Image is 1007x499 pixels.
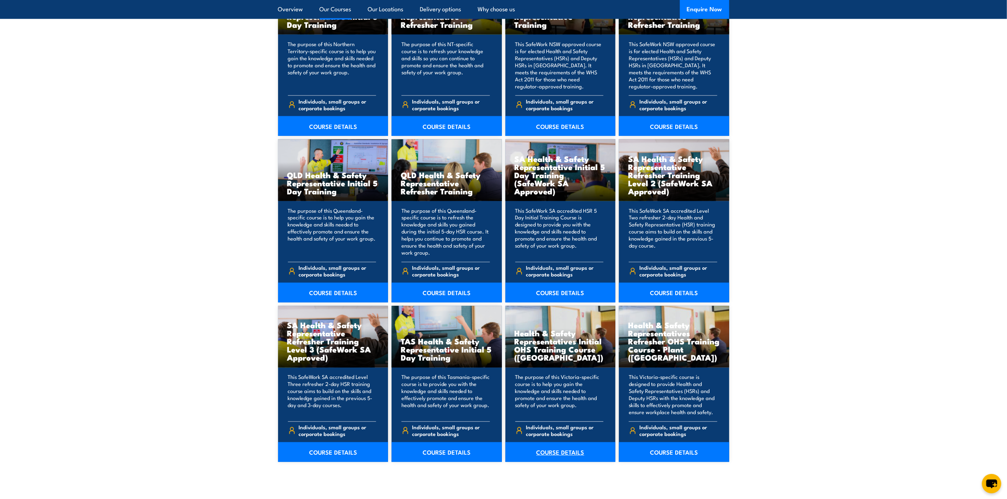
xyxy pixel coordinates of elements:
a: COURSE DETAILS [619,283,729,302]
h3: QLD Health & Safety Representative Initial 5 Day Training [287,171,379,195]
span: Individuals, small groups or corporate bookings [526,264,603,278]
span: Individuals, small groups or corporate bookings [640,424,717,437]
p: This SafeWork SA accredited HSR 5 Day Initial Training Course is designed to provide you with the... [515,207,604,256]
h3: Health & Safety Representatives Refresher OHS Training Course - Plant ([GEOGRAPHIC_DATA]) [628,321,720,362]
p: The purpose of this Queensland-specific course is to help you gain the knowledge and skills neede... [288,207,376,256]
p: The purpose of this Queensland-specific course is to refresh the knowledge and skills you gained ... [401,207,490,256]
a: COURSE DETAILS [505,116,616,136]
a: COURSE DETAILS [278,283,388,302]
h3: SA Health & Safety Representative Refresher Training Level 2 (SafeWork SA Approved) [628,155,720,195]
a: COURSE DETAILS [392,283,502,302]
h3: Health & Safety Representatives Initial OHS Training Course ([GEOGRAPHIC_DATA]) [515,329,607,362]
h3: NSW Health & Safety Representative Refresher Training [628,4,720,29]
h3: SA Health & Safety Representative Initial 5 Day Training (SafeWork SA Approved) [515,155,607,195]
p: The purpose of this NT-specific course is to refresh your knowledge and skills so you can continu... [401,40,490,90]
p: This Victoria-specific course is designed to provide Health and Safety Representatives (HSRs) and... [629,374,717,416]
span: Individuals, small groups or corporate bookings [412,98,490,111]
span: Individuals, small groups or corporate bookings [299,264,376,278]
h3: NT Health & Safety Representative Refresher Training [401,4,493,29]
p: This SafeWork SA accredited Level Three refresher 2-day HSR training course aims to build on the ... [288,374,376,416]
a: COURSE DETAILS [505,283,616,302]
a: COURSE DETAILS [619,442,729,462]
a: COURSE DETAILS [278,116,388,136]
span: Individuals, small groups or corporate bookings [526,98,603,111]
span: Individuals, small groups or corporate bookings [640,98,717,111]
span: Individuals, small groups or corporate bookings [412,264,490,278]
a: COURSE DETAILS [278,442,388,462]
a: COURSE DETAILS [392,116,502,136]
span: Individuals, small groups or corporate bookings [640,264,717,278]
h3: NT Health & Safety Representative Initial 5 Day Training [287,4,379,29]
h3: TAS Health & Safety Representative Initial 5 Day Training [401,337,493,362]
span: Individuals, small groups or corporate bookings [526,424,603,437]
h3: NSW Health & Safety Representative Training [515,4,607,29]
button: chat-button [982,474,1001,493]
h3: SA Health & Safety Representative Refresher Training Level 3 (SafeWork SA Approved) [287,321,379,362]
p: The purpose of this Victoria-specific course is to help you gain the knowledge and skills needed ... [515,374,604,416]
p: This SafeWork NSW approved course is for elected Health and Safety Representatives (HSRs) and Dep... [515,40,604,90]
span: Individuals, small groups or corporate bookings [299,424,376,437]
p: The purpose of this Tasmania-specific course is to provide you with the knowledge and skills need... [401,374,490,416]
span: Individuals, small groups or corporate bookings [412,424,490,437]
p: This SafeWork SA accredited Level Two refresher 2-day Health and Safety Representative (HSR) trai... [629,207,717,256]
h3: QLD Health & Safety Representative Refresher Training [401,171,493,195]
span: Individuals, small groups or corporate bookings [299,98,376,111]
a: COURSE DETAILS [505,442,616,462]
p: The purpose of this Northern Territory-specific course is to help you gain the knowledge and skil... [288,40,376,90]
a: COURSE DETAILS [619,116,729,136]
p: This SafeWork NSW approved course is for elected Health and Safety Representatives (HSRs) and Dep... [629,40,717,90]
a: COURSE DETAILS [392,442,502,462]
